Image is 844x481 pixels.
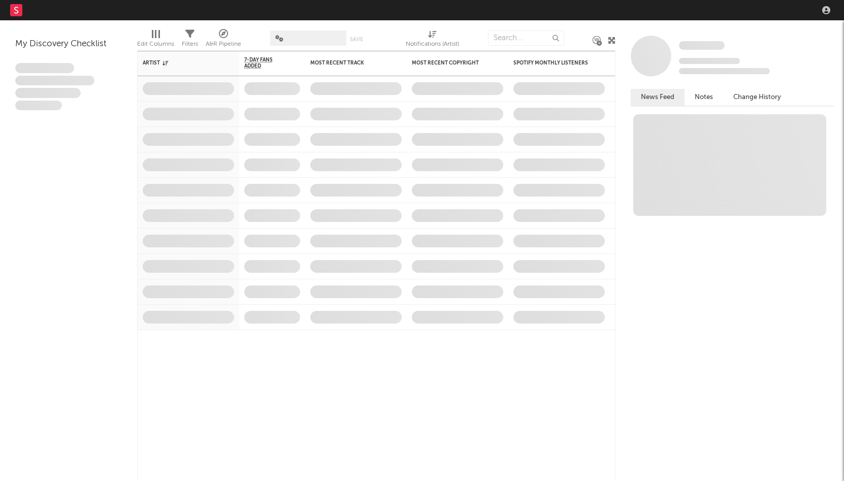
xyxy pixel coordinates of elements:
span: 0 fans last week [679,68,770,74]
div: Notifications (Artist) [406,25,459,55]
div: Filters [182,38,198,50]
div: A&R Pipeline [206,38,241,50]
div: Spotify Monthly Listeners [513,60,590,66]
span: Praesent ac interdum [15,88,81,98]
span: Integer aliquet in purus et [15,76,94,86]
span: Lorem ipsum dolor [15,63,74,73]
div: Most Recent Track [310,60,386,66]
div: Edit Columns [137,38,174,50]
div: Most Recent Copyright [412,60,488,66]
input: Search... [488,30,564,46]
button: Notes [685,89,723,106]
span: Some Artist [679,41,725,50]
div: Artist [143,60,219,66]
button: Change History [723,89,791,106]
span: Tracking Since: [DATE] [679,58,740,64]
span: 7-Day Fans Added [244,57,285,69]
div: Edit Columns [137,25,174,55]
span: Aliquam viverra [15,101,62,111]
div: A&R Pipeline [206,25,241,55]
div: Notifications (Artist) [406,38,459,50]
a: Some Artist [679,41,725,51]
div: My Discovery Checklist [15,38,122,50]
button: News Feed [631,89,685,106]
button: Save [350,37,363,42]
div: Filters [182,25,198,55]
